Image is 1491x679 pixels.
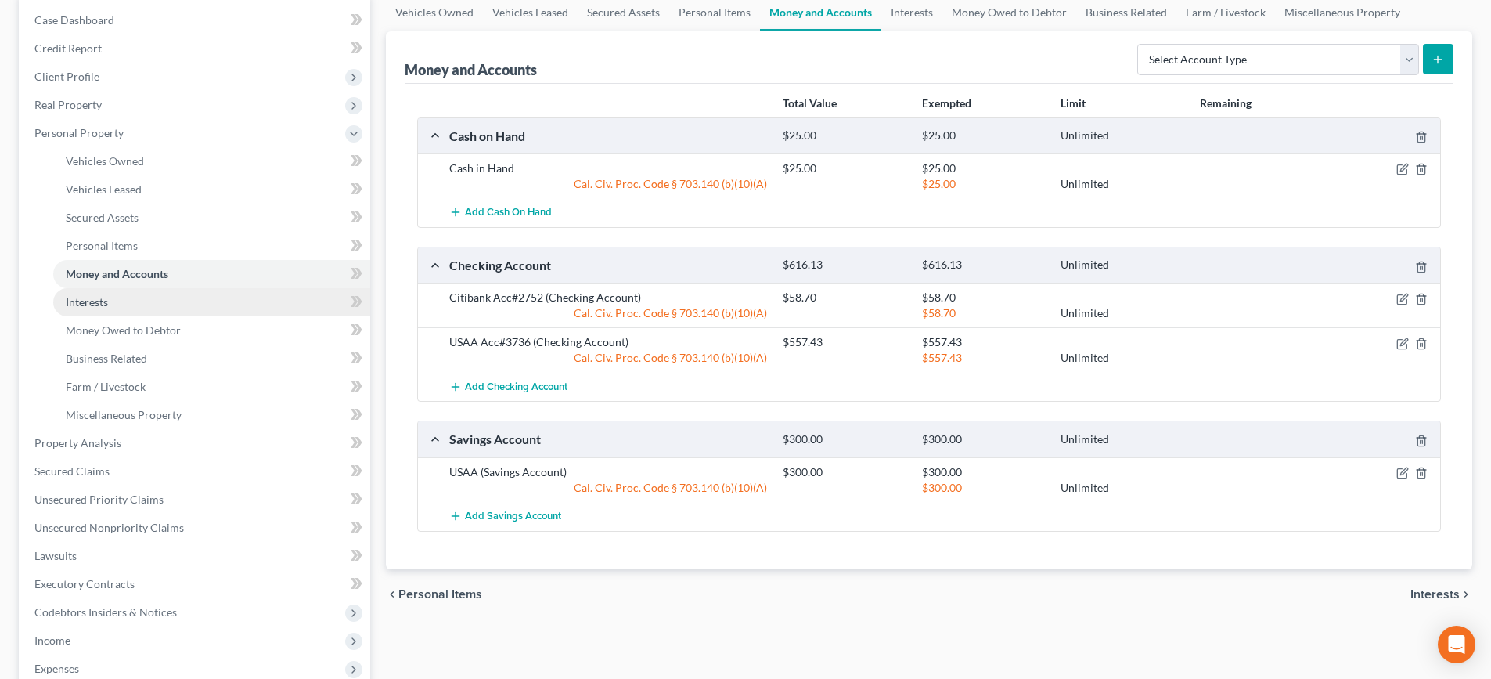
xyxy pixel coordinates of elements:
div: Cal. Civ. Proc. Code § 703.140 (b)(10)(A) [441,176,775,192]
strong: Remaining [1200,96,1252,110]
div: $557.43 [914,334,1053,350]
div: Checking Account [441,257,775,273]
span: Credit Report [34,42,102,55]
a: Secured Claims [22,457,370,486]
div: $25.00 [914,161,1053,176]
strong: Total Value [783,96,837,110]
div: $616.13 [775,258,913,273]
div: Money and Accounts [405,60,537,79]
span: Add Cash on Hand [465,207,552,219]
div: $25.00 [914,176,1053,192]
span: Unsecured Nonpriority Claims [34,521,184,534]
div: $58.70 [914,290,1053,305]
span: Lawsuits [34,549,77,562]
span: Unsecured Priority Claims [34,493,164,506]
div: $300.00 [914,432,1053,447]
span: Personal Property [34,126,124,139]
a: Business Related [53,345,370,373]
span: Farm / Livestock [66,380,146,393]
strong: Limit [1061,96,1086,110]
div: Unlimited [1053,432,1191,447]
a: Unsecured Priority Claims [22,486,370,514]
div: $300.00 [914,464,1053,480]
div: Open Intercom Messenger [1438,626,1475,663]
span: Money and Accounts [66,267,168,280]
a: Personal Items [53,232,370,260]
button: Add Checking Account [449,372,567,401]
span: Vehicles Owned [66,154,144,168]
span: Add Savings Account [465,510,561,522]
span: Miscellaneous Property [66,408,182,421]
span: Executory Contracts [34,577,135,591]
span: Business Related [66,352,147,365]
a: Money Owed to Debtor [53,316,370,345]
span: Expenses [34,662,79,675]
div: Unlimited [1053,258,1191,273]
span: Personal Items [66,239,138,252]
a: Miscellaneous Property [53,401,370,429]
a: Unsecured Nonpriority Claims [22,514,370,542]
a: Property Analysis [22,429,370,457]
div: Unlimited [1053,305,1191,321]
strong: Exempted [922,96,971,110]
button: chevron_left Personal Items [386,588,482,601]
div: $300.00 [775,464,913,480]
button: Interests chevron_right [1410,588,1472,601]
div: $58.70 [775,290,913,305]
div: Unlimited [1053,176,1191,192]
div: $557.43 [914,350,1053,366]
a: Secured Assets [53,204,370,232]
div: $25.00 [775,128,913,143]
div: Citibank Acc#2752 (Checking Account) [441,290,775,305]
a: Farm / Livestock [53,373,370,401]
span: Personal Items [398,588,482,601]
span: Add Checking Account [465,381,567,393]
span: Secured Assets [66,211,139,224]
span: Codebtors Insiders & Notices [34,605,177,619]
span: Property Analysis [34,436,121,450]
a: Credit Report [22,34,370,63]
div: Cash on Hand [441,128,775,144]
span: Client Profile [34,70,99,83]
div: $300.00 [914,480,1053,496]
button: Add Cash on Hand [449,198,552,227]
a: Vehicles Leased [53,175,370,204]
div: Cal. Civ. Proc. Code § 703.140 (b)(10)(A) [441,350,775,366]
span: Case Dashboard [34,13,114,27]
span: Income [34,634,70,647]
span: Real Property [34,98,102,111]
i: chevron_left [386,588,398,601]
div: $300.00 [775,432,913,447]
a: Lawsuits [22,542,370,570]
div: Unlimited [1053,128,1191,143]
div: Cal. Civ. Proc. Code § 703.140 (b)(10)(A) [441,480,775,496]
div: Cash in Hand [441,161,775,176]
i: chevron_right [1460,588,1472,601]
button: Add Savings Account [449,502,561,531]
div: $557.43 [775,334,913,350]
span: Vehicles Leased [66,182,142,196]
div: $25.00 [775,161,913,176]
a: Executory Contracts [22,570,370,598]
div: $25.00 [914,128,1053,143]
div: USAA Acc#3736 (Checking Account) [441,334,775,350]
span: Interests [1410,588,1460,601]
div: Cal. Civ. Proc. Code § 703.140 (b)(10)(A) [441,305,775,321]
div: USAA (Savings Account) [441,464,775,480]
span: Interests [66,295,108,309]
a: Vehicles Owned [53,147,370,175]
a: Money and Accounts [53,260,370,288]
div: $58.70 [914,305,1053,321]
a: Case Dashboard [22,6,370,34]
div: Unlimited [1053,350,1191,366]
div: $616.13 [914,258,1053,273]
div: Savings Account [441,431,775,447]
div: Unlimited [1053,480,1191,496]
span: Secured Claims [34,464,110,478]
span: Money Owed to Debtor [66,323,181,337]
a: Interests [53,288,370,316]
